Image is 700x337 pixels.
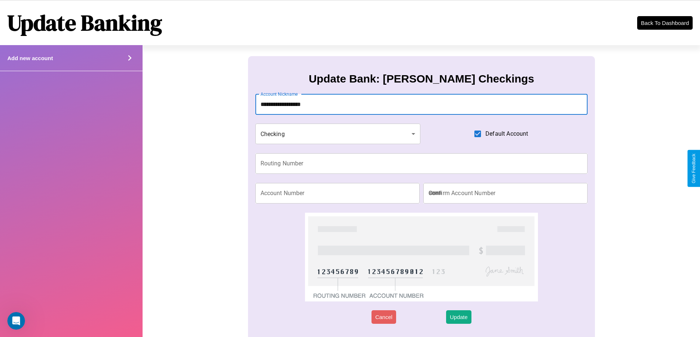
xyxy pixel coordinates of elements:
button: Back To Dashboard [637,16,693,30]
div: Checking [255,124,421,144]
button: Update [446,310,471,324]
h1: Update Banking [7,8,162,38]
img: check [305,213,538,301]
div: Give Feedback [691,154,696,183]
h3: Update Bank: [PERSON_NAME] Checkings [309,73,534,85]
button: Cancel [371,310,396,324]
span: Default Account [485,129,528,138]
h4: Add new account [7,55,53,61]
label: Account Nickname [261,91,298,97]
iframe: Intercom live chat [7,312,25,330]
